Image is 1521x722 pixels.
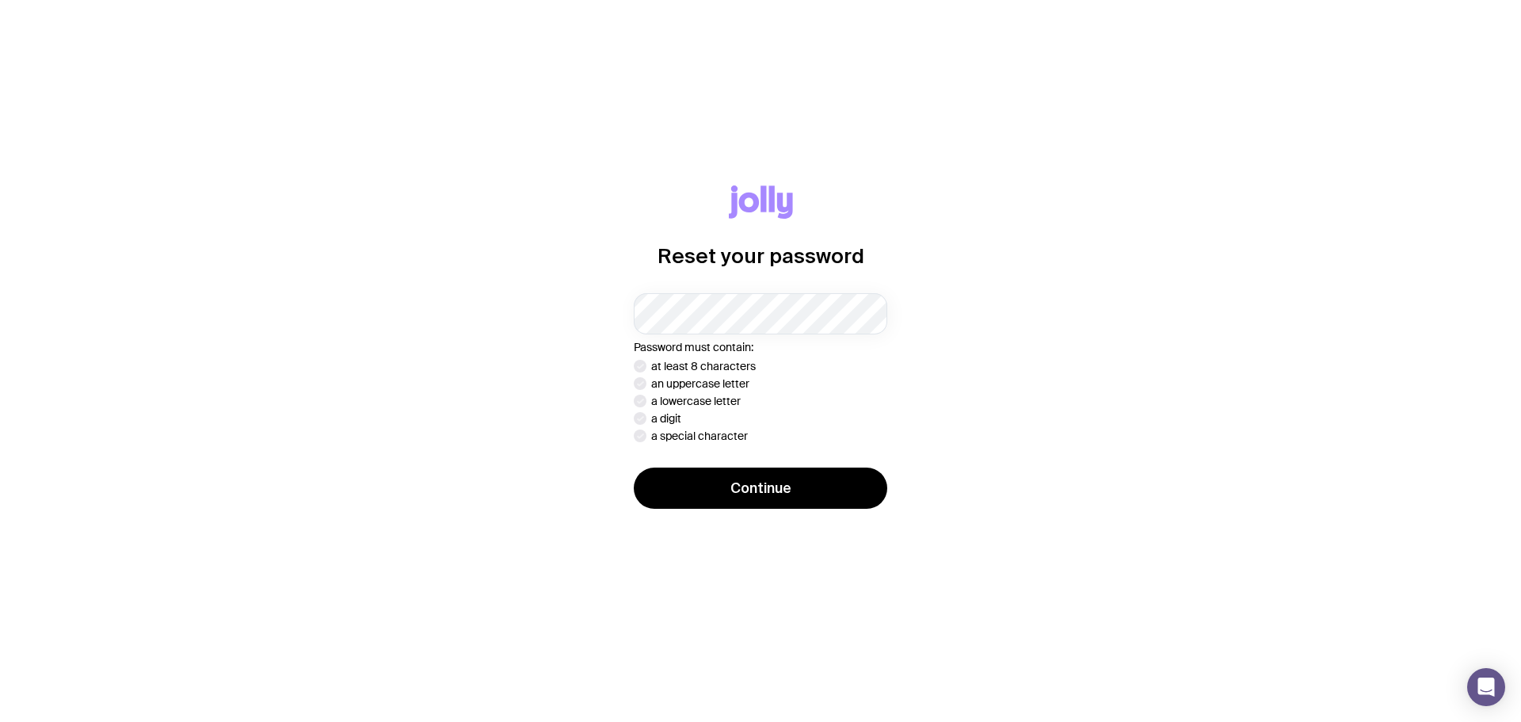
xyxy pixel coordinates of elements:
[634,341,887,353] p: Password must contain:
[651,360,756,372] p: at least 8 characters
[651,377,749,390] p: an uppercase letter
[730,479,791,498] span: Continue
[651,412,681,425] p: a digit
[634,468,887,509] button: Continue
[651,395,741,407] p: a lowercase letter
[658,244,864,268] h1: Reset your password
[1467,668,1505,706] div: Open Intercom Messenger
[651,430,748,442] p: a special character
